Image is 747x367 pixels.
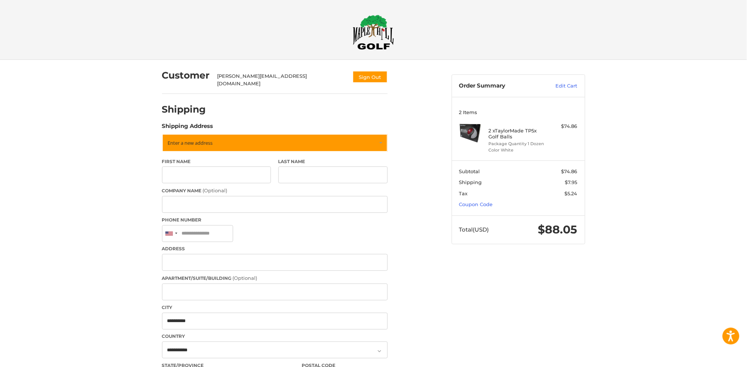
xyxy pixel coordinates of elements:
[162,333,388,340] label: Country
[459,201,493,207] a: Coupon Code
[278,158,388,165] label: Last Name
[459,190,468,196] span: Tax
[540,82,577,90] a: Edit Cart
[353,15,394,50] img: Maple Hill Golf
[162,134,388,152] a: Enter or select a different address
[162,70,210,81] h2: Customer
[233,275,257,281] small: (Optional)
[459,168,480,174] span: Subtotal
[459,82,540,90] h3: Order Summary
[162,217,388,223] label: Phone Number
[685,347,747,367] iframe: Google Customer Reviews
[459,109,577,115] h3: 2 Items
[561,168,577,174] span: $74.86
[459,226,489,233] span: Total (USD)
[168,140,213,146] span: Enter a new address
[203,187,228,193] small: (Optional)
[353,71,388,83] button: Sign Out
[162,226,180,242] div: United States: +1
[162,304,388,311] label: City
[565,190,577,196] span: $5.24
[217,73,345,87] div: [PERSON_NAME][EMAIL_ADDRESS][DOMAIN_NAME]
[489,147,546,153] li: Color White
[162,187,388,195] label: Company Name
[489,128,546,140] h4: 2 x TaylorMade TP5x Golf Balls
[162,158,271,165] label: First Name
[162,275,388,282] label: Apartment/Suite/Building
[459,179,482,185] span: Shipping
[162,245,388,252] label: Address
[565,179,577,185] span: $7.95
[162,122,213,134] legend: Shipping Address
[162,104,206,115] h2: Shipping
[548,123,577,130] div: $74.86
[538,223,577,236] span: $88.05
[489,141,546,147] li: Package Quantity 1 Dozen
